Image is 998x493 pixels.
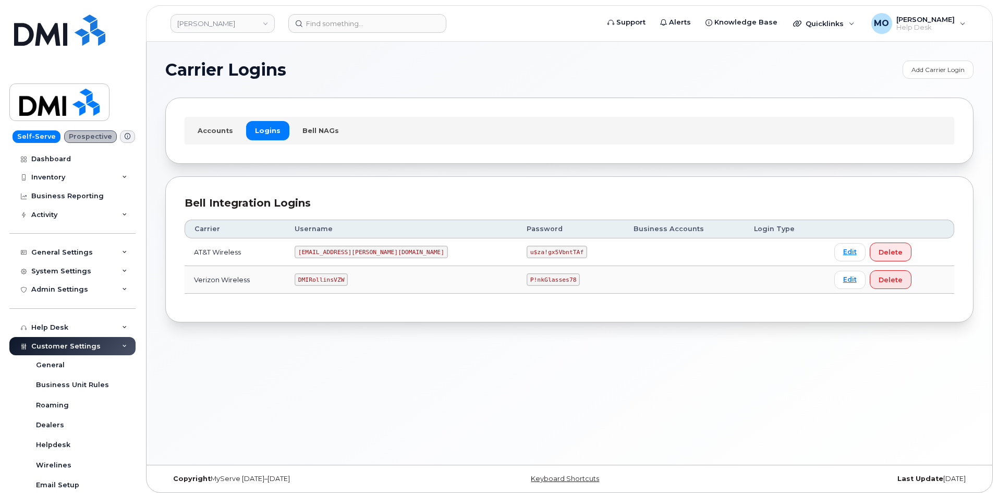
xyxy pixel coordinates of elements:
[834,271,866,289] a: Edit
[173,475,211,483] strong: Copyright
[879,247,903,257] span: Delete
[295,246,448,258] code: [EMAIL_ADDRESS][PERSON_NAME][DOMAIN_NAME]
[517,220,624,238] th: Password
[185,266,285,294] td: Verizon Wireless
[745,220,825,238] th: Login Type
[870,270,911,289] button: Delete
[165,475,435,483] div: MyServe [DATE]–[DATE]
[903,61,973,79] a: Add Carrier Login
[294,121,348,140] a: Bell NAGs
[165,62,286,78] span: Carrier Logins
[879,275,903,285] span: Delete
[870,243,911,261] button: Delete
[834,243,866,261] a: Edit
[185,220,285,238] th: Carrier
[246,121,289,140] a: Logins
[527,273,580,286] code: P!nkGlasses78
[704,475,973,483] div: [DATE]
[531,475,599,483] a: Keyboard Shortcuts
[189,121,242,140] a: Accounts
[185,238,285,266] td: AT&T Wireless
[185,196,954,211] div: Bell Integration Logins
[285,220,517,238] th: Username
[897,475,943,483] strong: Last Update
[295,273,348,286] code: DMIRollinsVZW
[527,246,587,258] code: u$za!gx5VbntTAf
[624,220,745,238] th: Business Accounts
